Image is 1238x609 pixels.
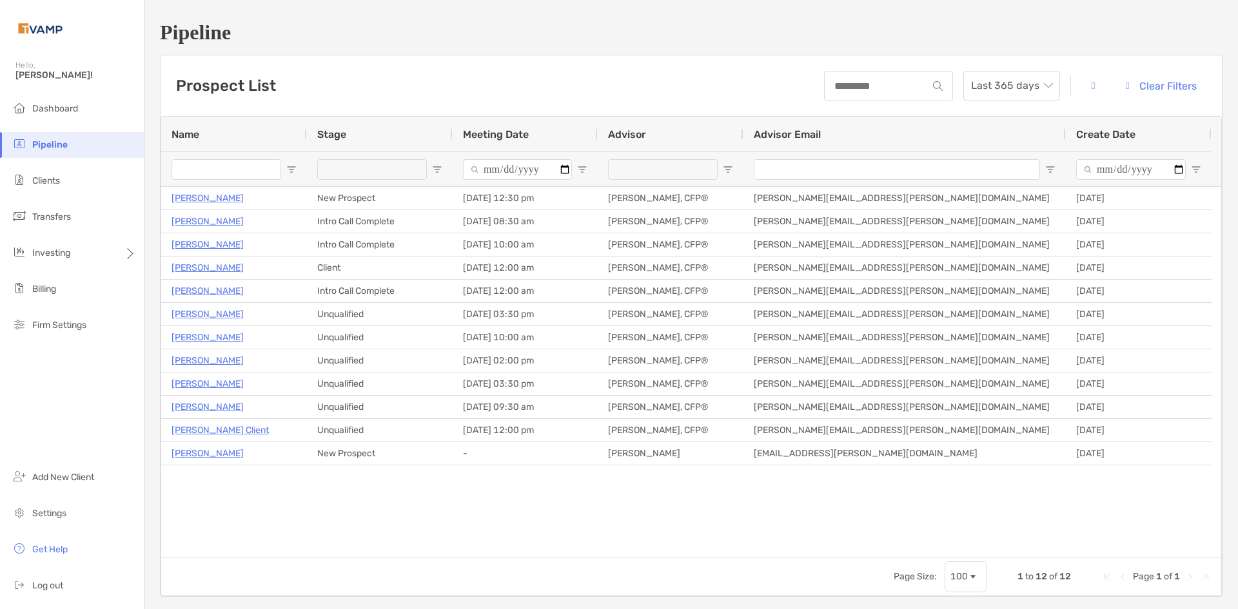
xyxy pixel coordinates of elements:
div: [DATE] [1066,326,1212,349]
div: [DATE] 12:00 am [453,280,598,302]
input: Name Filter Input [172,159,281,180]
div: [DATE] [1066,210,1212,233]
img: investing icon [12,244,27,260]
span: Advisor [608,128,646,140]
div: [DATE] 12:30 pm [453,187,598,209]
div: Unqualified [307,419,453,441]
a: [PERSON_NAME] [172,260,244,276]
div: [DATE] 10:00 am [453,233,598,256]
span: of [1049,571,1057,582]
span: of [1164,571,1172,582]
div: [PERSON_NAME], CFP® [598,233,743,256]
div: [DATE] [1066,349,1212,372]
button: Open Filter Menu [432,164,442,175]
span: Stage [317,128,346,140]
span: Transfers [32,211,71,222]
div: [PERSON_NAME][EMAIL_ADDRESS][PERSON_NAME][DOMAIN_NAME] [743,256,1066,279]
div: [PERSON_NAME], CFP® [598,210,743,233]
a: [PERSON_NAME] [172,237,244,253]
span: 12 [1059,571,1071,582]
div: [DATE] [1066,396,1212,418]
span: Clients [32,175,60,186]
span: Settings [32,508,66,519]
div: [PERSON_NAME], CFP® [598,303,743,325]
p: [PERSON_NAME] [172,306,244,322]
span: Pipeline [32,139,68,150]
div: Last Page [1201,572,1211,582]
div: [PERSON_NAME], CFP® [598,280,743,302]
div: [PERSON_NAME][EMAIL_ADDRESS][PERSON_NAME][DOMAIN_NAME] [743,396,1066,418]
div: [DATE] 09:30 am [453,396,598,418]
img: pipeline icon [12,136,27,151]
div: [DATE] [1066,303,1212,325]
span: to [1025,571,1034,582]
div: [DATE] [1066,419,1212,441]
div: 100 [950,571,968,582]
a: [PERSON_NAME] [172,376,244,392]
div: [DATE] 03:30 pm [453,372,598,395]
span: Investing [32,247,70,258]
div: Unqualified [307,349,453,372]
input: Advisor Email Filter Input [754,159,1040,180]
img: firm-settings icon [12,316,27,332]
img: logout icon [12,577,27,592]
a: [PERSON_NAME] Client [172,422,269,438]
a: [PERSON_NAME] [172,329,244,345]
span: Advisor Email [754,128,821,140]
div: [EMAIL_ADDRESS][PERSON_NAME][DOMAIN_NAME] [743,442,1066,465]
div: [DATE] [1066,280,1212,302]
div: Next Page [1185,572,1195,582]
div: Unqualified [307,396,453,418]
a: [PERSON_NAME] [172,353,244,369]
div: [PERSON_NAME][EMAIL_ADDRESS][PERSON_NAME][DOMAIN_NAME] [743,303,1066,325]
div: [DATE] [1066,442,1212,465]
div: [DATE] 02:00 pm [453,349,598,372]
img: settings icon [12,505,27,520]
div: [DATE] [1066,372,1212,395]
span: Get Help [32,544,68,555]
span: Last 365 days [958,72,1039,100]
img: Zoe Logo [15,5,65,52]
div: Page Size [945,561,987,592]
input: Create Date Filter Input [1076,159,1186,180]
button: Open Filter Menu [1045,164,1056,175]
div: Page Size: [894,571,937,582]
a: [PERSON_NAME] [172,283,244,299]
div: [PERSON_NAME][EMAIL_ADDRESS][PERSON_NAME][DOMAIN_NAME] [743,187,1066,209]
img: clients icon [12,172,27,188]
img: dashboard icon [12,100,27,115]
span: Log out [32,580,63,591]
div: [DATE] [1066,187,1212,209]
h3: Prospect List [176,77,276,95]
div: Unqualified [307,372,453,395]
div: First Page [1102,572,1112,582]
div: [DATE] [1066,233,1212,256]
div: [PERSON_NAME], CFP® [598,349,743,372]
span: Create Date [1076,128,1135,140]
div: [PERSON_NAME][EMAIL_ADDRESS][PERSON_NAME][DOMAIN_NAME] [743,233,1066,256]
button: Open Filter Menu [286,164,297,175]
span: Billing [32,284,56,295]
div: Unqualified [307,303,453,325]
img: transfers icon [12,208,27,224]
div: [PERSON_NAME][EMAIL_ADDRESS][PERSON_NAME][DOMAIN_NAME] [743,210,1066,233]
a: [PERSON_NAME] [172,399,244,415]
a: [PERSON_NAME] [172,445,244,461]
img: add_new_client icon [12,469,27,484]
span: 1 [1156,571,1162,582]
div: [PERSON_NAME], CFP® [598,419,743,441]
div: Client [307,256,453,279]
div: Previous Page [1117,572,1128,582]
span: Firm Settings [32,320,86,331]
p: [PERSON_NAME] [172,213,244,229]
div: [PERSON_NAME], CFP® [598,187,743,209]
img: input icon [919,81,929,91]
div: [DATE] 03:30 pm [453,303,598,325]
div: Intro Call Complete [307,233,453,256]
